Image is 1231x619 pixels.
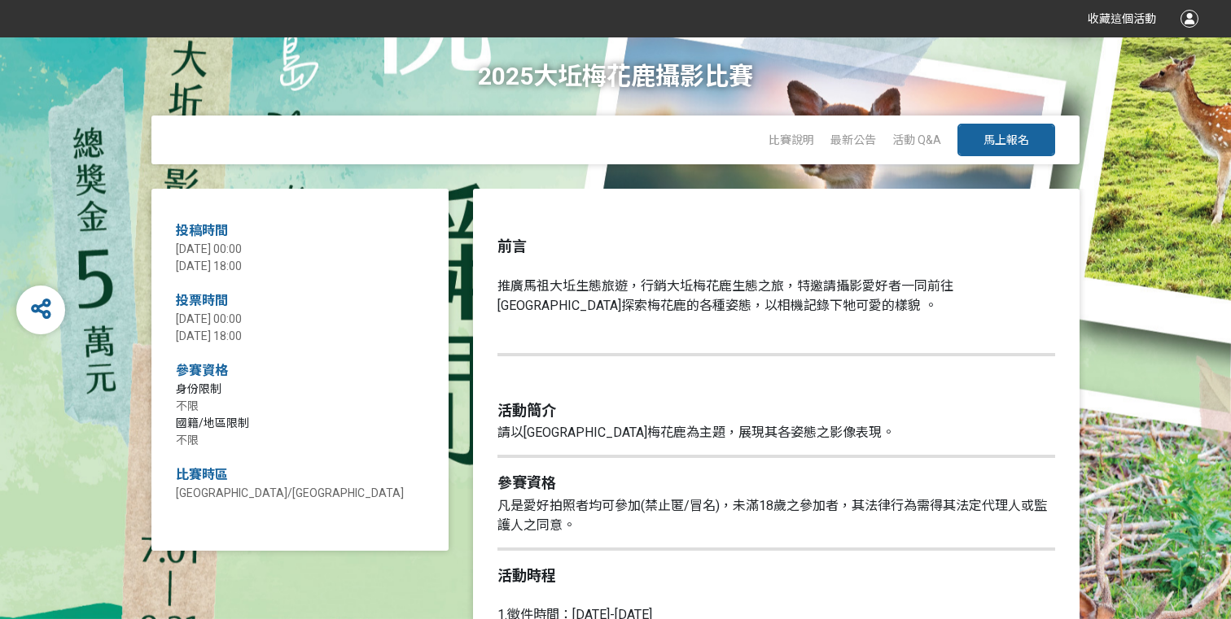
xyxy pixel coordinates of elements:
span: 收藏這個活動 [1088,12,1156,25]
span: 比賽時區 [176,467,228,482]
strong: 前言 [497,238,527,255]
strong: 活動簡介 [497,402,556,419]
span: 參賽資格 [176,363,228,378]
span: [DATE] 18:00 [176,259,242,272]
button: 馬上報名 [957,124,1055,156]
span: 不限 [176,399,199,412]
a: 活動 Q&A [892,133,941,146]
span: 投稿時間 [176,223,228,238]
span: 凡是愛好拍照者均可參加(禁止匿/冒名)，未滿18歲之參加者，其法律行為需得其法定代理人或監護人之同意。 [497,498,1047,533]
span: 請以[GEOGRAPHIC_DATA]梅花鹿為主題，展現其各姿態之影像表現。 [497,425,895,440]
strong: 參賽資格 [497,474,556,491]
span: [DATE] 18:00 [176,329,242,342]
span: 。 [924,298,937,313]
span: 國籍/地區限制 [176,416,249,429]
span: [DATE] 00:00 [176,312,242,325]
span: [GEOGRAPHIC_DATA]/[GEOGRAPHIC_DATA] [176,486,404,499]
strong: 活動時程 [497,567,556,584]
a: 比賽說明 [769,133,814,146]
span: 馬上報名 [983,133,1029,146]
span: 不限 [176,434,199,447]
a: 最新公告 [830,133,876,146]
span: [DATE] 00:00 [176,242,242,255]
span: 推廣馬祖大坵生態旅遊，行銷大坵梅花鹿生態之旅，特邀請攝影愛好者一同前往[GEOGRAPHIC_DATA]探索梅花鹿的各種姿態，以相機記錄下牠可愛的樣貌 [497,278,953,313]
span: 投票時間 [176,293,228,308]
span: 身份限制 [176,382,221,395]
h1: 2025大坵梅花鹿攝影比賽 [478,37,753,116]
